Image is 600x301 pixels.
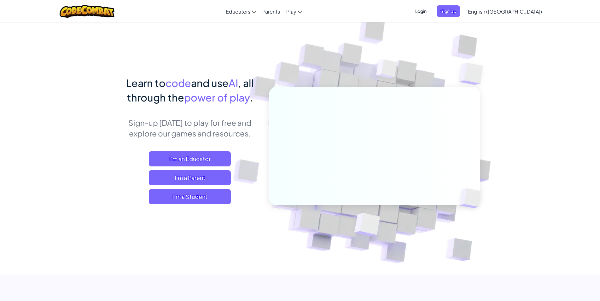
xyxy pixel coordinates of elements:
[60,5,115,18] img: CodeCombat logo
[229,77,238,89] span: AI
[286,8,296,15] span: Play
[468,8,542,15] span: English ([GEOGRAPHIC_DATA])
[465,3,545,20] a: English ([GEOGRAPHIC_DATA])
[259,3,283,20] a: Parents
[126,77,166,89] span: Learn to
[149,170,231,185] a: I'm a Parent
[149,151,231,166] a: I'm an Educator
[411,5,430,17] button: Login
[223,3,259,20] a: Educators
[283,3,305,20] a: Play
[191,77,229,89] span: and use
[446,47,501,101] img: Overlap cubes
[226,8,250,15] span: Educators
[449,175,496,221] img: Overlap cubes
[339,200,395,252] img: Overlap cubes
[149,189,231,204] button: I'm a Student
[120,117,259,139] p: Sign-up [DATE] to play for free and explore our games and resources.
[184,91,250,104] span: power of play
[364,47,410,94] img: Overlap cubes
[166,77,191,89] span: code
[250,91,253,104] span: .
[437,5,460,17] button: Sign Up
